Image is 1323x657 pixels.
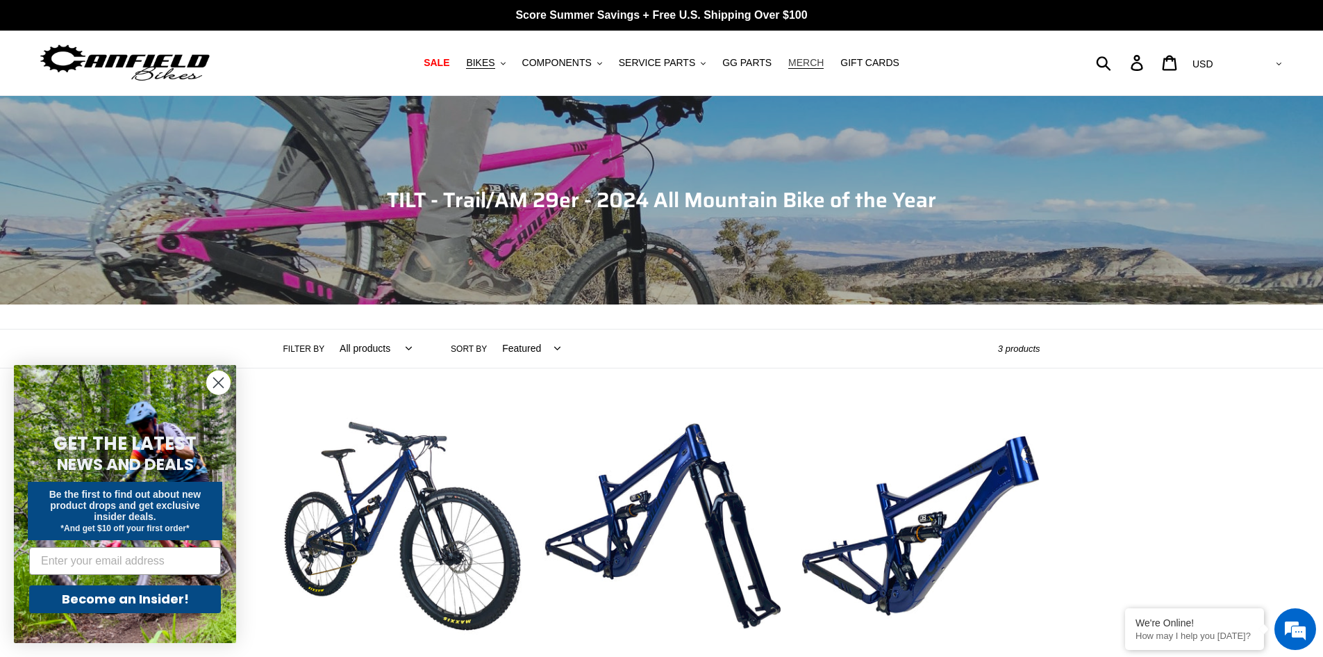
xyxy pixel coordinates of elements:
[283,343,325,355] label: Filter by
[38,41,212,85] img: Canfield Bikes
[44,70,79,104] img: d_696896380_company_1647369064580_696896380
[417,54,456,72] a: SALE
[15,76,36,97] div: Navigation go back
[7,380,265,428] textarea: Type your message and hit 'Enter'
[466,57,494,69] span: BIKES
[715,54,779,72] a: GG PARTS
[57,453,194,476] span: NEWS AND DEALS
[459,54,512,72] button: BIKES
[49,489,201,522] span: Be the first to find out about new product drops and get exclusive insider deals.
[515,54,609,72] button: COMPONENTS
[29,547,221,575] input: Enter your email address
[998,343,1040,354] span: 3 products
[788,57,824,69] span: MERCH
[424,57,449,69] span: SALE
[53,431,197,456] span: GET THE LATEST
[206,371,231,395] button: Close dialog
[1104,47,1139,78] input: Search
[840,57,899,69] span: GIFT CARDS
[81,175,192,316] span: We're online!
[722,57,772,69] span: GG PARTS
[60,524,189,533] span: *And get $10 off your first order*
[1135,617,1254,628] div: We're Online!
[93,78,254,96] div: Chat with us now
[451,343,487,355] label: Sort by
[228,7,261,40] div: Minimize live chat window
[781,54,831,72] a: MERCH
[522,57,592,69] span: COMPONENTS
[387,184,936,216] span: TILT - Trail/AM 29er - 2024 All Mountain Bike of the Year
[619,57,695,69] span: SERVICE PARTS
[1135,631,1254,641] p: How may I help you today?
[612,54,713,72] button: SERVICE PARTS
[29,585,221,613] button: Become an Insider!
[833,54,906,72] a: GIFT CARDS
